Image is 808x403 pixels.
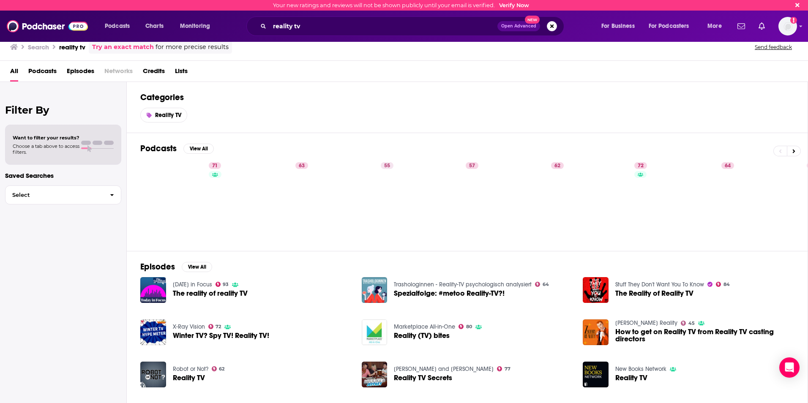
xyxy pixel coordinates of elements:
[13,143,79,155] span: Choose a tab above to access filters.
[681,321,695,326] a: 45
[28,64,57,82] span: Podcasts
[778,17,797,35] span: Logged in as jbarbour
[145,159,227,241] a: 71
[362,319,388,345] a: Reality (TV) bites
[400,159,482,241] a: 57
[595,19,645,33] button: open menu
[755,19,768,33] a: Show notifications dropdown
[216,282,229,287] a: 93
[499,2,529,8] a: Verify Now
[173,323,205,330] a: X-Ray Vision
[394,374,452,381] span: Reality TV Secrets
[315,159,397,241] a: 55
[543,283,549,286] span: 64
[615,328,794,343] a: How to get on Reality TV from Reality TV casting directors
[778,17,797,35] img: User Profile
[156,42,229,52] span: for more precise results
[702,19,732,33] button: open menu
[183,144,214,154] button: View All
[394,332,450,339] a: Reality (TV) bites
[384,162,390,170] span: 55
[601,20,635,32] span: For Business
[501,24,536,28] span: Open Advanced
[145,20,164,32] span: Charts
[497,366,510,371] a: 77
[28,43,49,51] h3: Search
[140,319,166,345] img: Winter TV? Spy TV! Reality TV!
[5,104,121,116] h2: Filter By
[254,16,572,36] div: Search podcasts, credits, & more...
[551,162,564,169] a: 62
[175,64,188,82] a: Lists
[643,19,702,33] button: open menu
[230,159,312,241] a: 63
[790,17,797,24] svg: Email not verified
[140,277,166,303] img: The reality of reality TV
[92,42,154,52] a: Try an exact match
[649,20,689,32] span: For Podcasters
[525,16,540,24] span: New
[583,362,609,387] img: Reality TV
[105,20,130,32] span: Podcasts
[734,19,748,33] a: Show notifications dropdown
[505,367,510,371] span: 77
[615,281,704,288] a: Stuff They Don't Want You To Know
[173,374,205,381] a: Reality TV
[140,261,212,272] a: EpisodesView All
[394,290,505,297] a: Spezialfolge: #metoo Reality-TV?!
[583,319,609,345] img: How to get on Reality TV from Reality TV casting directors
[716,282,730,287] a: 84
[143,64,165,82] a: Credits
[223,283,229,286] span: 93
[216,325,221,329] span: 72
[299,162,305,170] span: 63
[634,162,647,169] a: 72
[535,282,549,287] a: 64
[778,17,797,35] button: Show profile menu
[7,18,88,34] a: Podchaser - Follow, Share and Rate Podcasts
[615,365,666,373] a: New Books Network
[554,162,560,170] span: 62
[67,64,94,82] span: Episodes
[209,162,221,169] a: 71
[381,162,393,169] a: 55
[5,192,103,198] span: Select
[394,323,455,330] a: Marketplace All-in-One
[59,43,85,51] h3: reality tv
[362,362,388,387] a: Reality TV Secrets
[174,19,221,33] button: open menu
[583,277,609,303] img: The Reality of Reality TV
[104,64,133,82] span: Networks
[219,367,224,371] span: 62
[723,283,730,286] span: 84
[173,290,248,297] span: The reality of reality TV
[497,21,540,31] button: Open AdvancedNew
[180,20,210,32] span: Monitoring
[707,20,722,32] span: More
[99,19,141,33] button: open menu
[638,162,644,170] span: 72
[140,19,169,33] a: Charts
[295,162,308,169] a: 63
[752,44,794,51] button: Send feedback
[466,325,472,329] span: 80
[5,172,121,180] p: Saved Searches
[208,324,221,329] a: 72
[140,362,166,387] img: Reality TV
[394,281,532,288] a: Trashologinnen - Reality-TV psychologisch analysiert
[688,321,695,325] span: 45
[394,365,494,373] a: Brooke and Jeffrey
[615,374,647,381] a: Reality TV
[485,159,567,241] a: 62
